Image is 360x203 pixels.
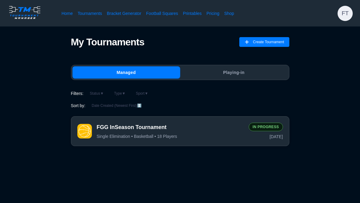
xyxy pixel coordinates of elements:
[224,10,234,16] a: Shop
[71,103,86,109] span: Sort by:
[62,10,73,16] a: Home
[239,37,289,47] button: Create Tournament
[71,116,289,146] button: TournamentFGG InSeason TournamentSingle Elimination • Basketball • 18 PlayersIn Progress[DATE]
[78,10,102,16] a: Tournaments
[107,10,141,16] a: Bracket Generator
[97,134,177,139] span: Single Elimination • Basketball • 18 Players
[71,90,84,96] span: Filters:
[270,134,283,140] span: [DATE]
[338,6,353,21] button: FT
[146,10,178,16] a: Football Squares
[110,90,130,97] button: Type▼
[180,66,288,79] button: Playing-in
[72,66,180,79] button: Managed
[86,90,108,97] button: Status▼
[338,6,353,21] div: flygogettaz tv
[183,10,202,16] a: Printables
[249,123,283,131] div: In Progress
[88,102,145,109] button: Date Created (Newest First)↕️
[77,124,92,138] img: Tournament
[71,36,144,48] h1: My Tournaments
[253,37,284,47] span: Create Tournament
[132,90,152,97] button: Sport▼
[7,5,42,20] img: logo.ffa97a18e3bf2c7d.png
[207,10,219,16] a: Pricing
[97,124,244,131] span: FGG InSeason Tournament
